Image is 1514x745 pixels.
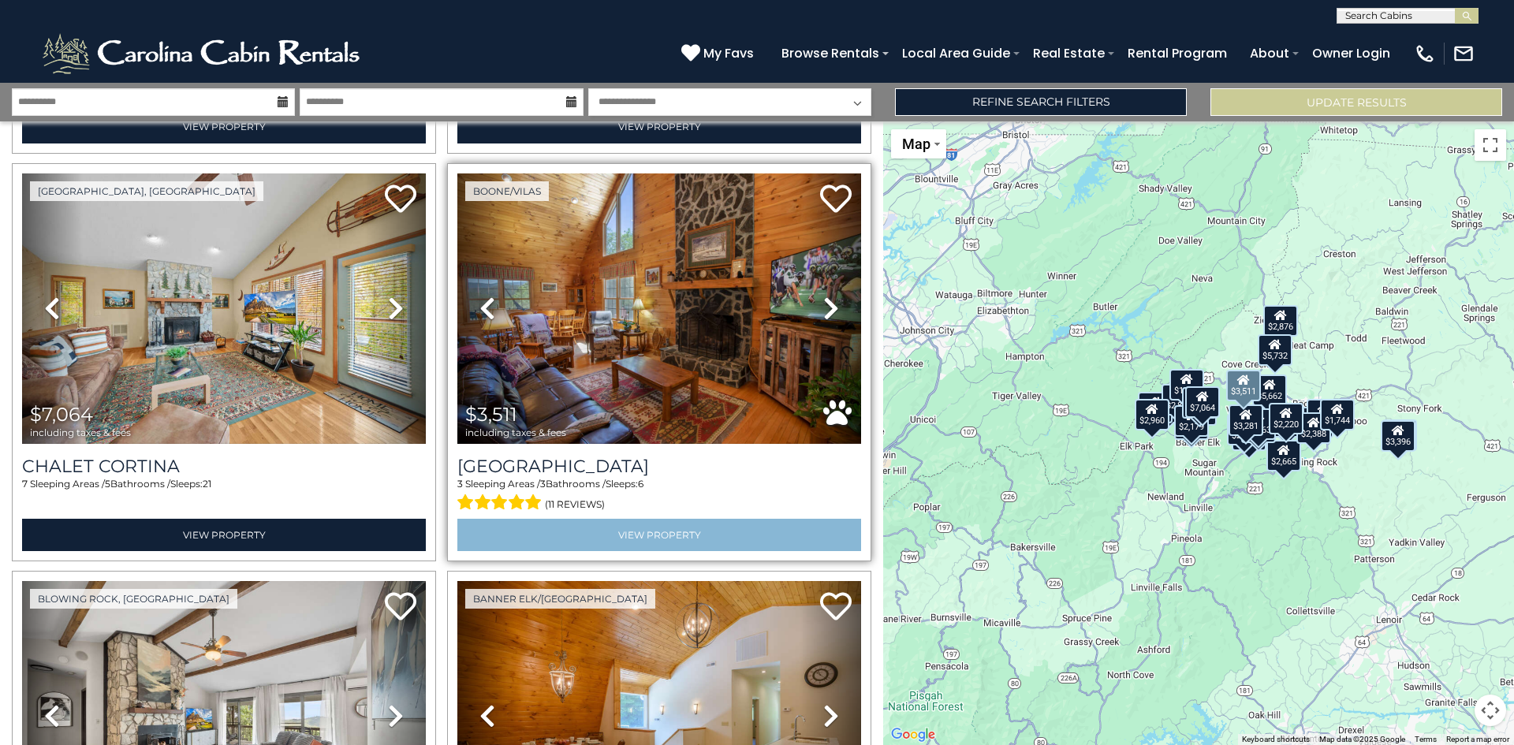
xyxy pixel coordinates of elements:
div: $2,095 [1241,411,1276,442]
div: $2,665 [1266,440,1301,471]
div: $1,744 [1320,399,1355,430]
span: 3 [457,478,463,490]
span: $3,511 [465,403,517,426]
div: $3,281 [1229,404,1263,435]
a: Add to favorites [385,590,416,624]
a: Banner Elk/[GEOGRAPHIC_DATA] [465,589,655,609]
a: Real Estate [1025,39,1113,67]
a: View Property [22,110,426,143]
a: Local Area Guide [894,39,1018,67]
span: 21 [203,478,211,490]
h3: River Valley View [457,456,861,477]
div: $5,662 [1252,374,1287,405]
a: [GEOGRAPHIC_DATA] [457,456,861,477]
a: [GEOGRAPHIC_DATA], [GEOGRAPHIC_DATA] [30,181,263,201]
a: Terms (opens in new tab) [1415,735,1437,743]
img: thumbnail_163271227.jpeg [457,173,861,444]
a: Add to favorites [820,590,852,624]
img: mail-regular-white.png [1452,43,1475,65]
div: $2,129 [1174,408,1209,439]
div: $4,446 [1382,419,1417,451]
a: Add to favorites [820,183,852,217]
div: $2,771 [1182,386,1217,418]
span: Map data ©2025 Google [1319,735,1405,743]
div: $2,481 [1227,413,1262,445]
a: View Property [457,519,861,551]
a: Report a map error [1446,735,1509,743]
a: Boone/Vilas [465,181,549,201]
a: Open this area in Google Maps (opens a new window) [887,725,939,745]
button: Toggle fullscreen view [1475,129,1506,161]
span: 5 [105,478,110,490]
div: $3,396 [1381,419,1415,451]
button: Keyboard shortcuts [1242,734,1310,745]
span: My Favs [703,43,754,63]
a: Add to favorites [385,183,416,217]
img: White-1-2.png [39,30,367,77]
div: $2,388 [1296,412,1331,444]
a: Refine Search Filters [895,88,1187,116]
span: Map [902,136,930,152]
span: $7,064 [30,403,93,426]
button: Change map style [891,129,946,158]
span: including taxes & fees [465,427,566,438]
div: $3,163 [1241,408,1276,439]
div: $2,220 [1269,403,1303,434]
a: Rental Program [1120,39,1235,67]
a: Browse Rentals [774,39,887,67]
div: Sleeping Areas / Bathrooms / Sleeps: [22,477,426,515]
a: View Property [457,110,861,143]
div: $5,732 [1258,334,1292,366]
a: My Favs [681,43,758,64]
div: $7,064 [1185,386,1220,417]
img: thumbnail_169786137.jpeg [22,173,426,444]
img: phone-regular-white.png [1414,43,1436,65]
a: Chalet Cortina [22,456,426,477]
div: $2,876 [1263,304,1298,336]
div: $2,179 [1174,405,1209,437]
a: About [1242,39,1297,67]
div: $2,007 [1270,406,1304,438]
img: Google [887,725,939,745]
button: Update Results [1210,88,1502,116]
span: 6 [638,478,643,490]
span: including taxes & fees [30,427,131,438]
div: $2,960 [1135,398,1169,430]
div: $1,562 [1169,368,1204,400]
a: Blowing Rock, [GEOGRAPHIC_DATA] [30,589,237,609]
button: Map camera controls [1475,695,1506,726]
div: Sleeping Areas / Bathrooms / Sleeps: [457,477,861,515]
div: $1,678 [1138,391,1173,423]
span: 7 [22,478,28,490]
span: 3 [540,478,546,490]
div: $3,511 [1226,370,1261,401]
div: $2,872 [1232,419,1266,450]
span: (11 reviews) [545,494,605,515]
a: Owner Login [1304,39,1398,67]
a: View Property [22,519,426,551]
